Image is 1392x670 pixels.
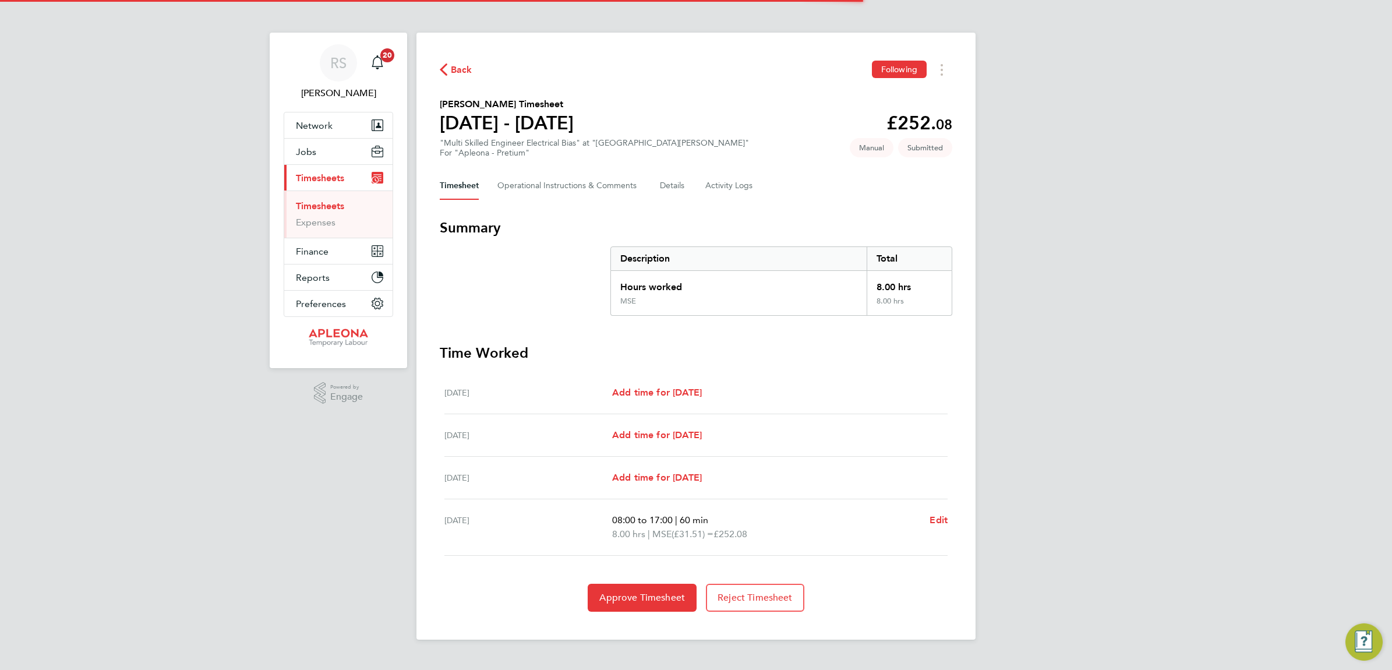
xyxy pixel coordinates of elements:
h2: [PERSON_NAME] Timesheet [440,97,574,111]
div: [DATE] [444,428,612,442]
span: 08:00 to 17:00 [612,514,673,526]
div: 8.00 hrs [867,271,952,297]
span: Powered by [330,382,363,392]
button: Timesheets [284,165,393,191]
div: [DATE] [444,386,612,400]
div: For "Apleona - Pretium" [440,148,749,158]
h1: [DATE] - [DATE] [440,111,574,135]
button: Details [660,172,687,200]
span: Add time for [DATE] [612,387,702,398]
div: Hours worked [611,271,867,297]
nav: Main navigation [270,33,407,368]
span: Approve Timesheet [599,592,685,604]
div: [DATE] [444,513,612,541]
button: Back [440,62,472,77]
span: Preferences [296,298,346,309]
span: Back [451,63,472,77]
span: 20 [380,48,394,62]
span: Reports [296,272,330,283]
div: 8.00 hrs [867,297,952,315]
span: Add time for [DATE] [612,472,702,483]
h3: Time Worked [440,344,952,362]
span: Following [881,64,917,75]
button: Preferences [284,291,393,316]
span: RS [330,55,347,70]
span: 8.00 hrs [612,528,645,539]
button: Engage Resource Center [1345,623,1383,661]
h3: Summary [440,218,952,237]
div: MSE [620,297,636,306]
a: Powered byEngage [314,382,363,404]
div: Description [611,247,867,270]
span: | [648,528,650,539]
a: Add time for [DATE] [612,471,702,485]
span: | [675,514,677,526]
button: Timesheet [440,172,479,200]
a: Expenses [296,217,335,228]
button: Operational Instructions & Comments [497,172,641,200]
div: Summary [610,246,952,316]
span: Reject Timesheet [718,592,793,604]
span: This timesheet is Submitted. [898,138,952,157]
button: Finance [284,238,393,264]
a: 20 [366,44,389,82]
span: 60 min [680,514,708,526]
img: apleona-logo-retina.png [309,329,368,347]
a: Go to home page [284,329,393,347]
span: Add time for [DATE] [612,429,702,440]
span: Finance [296,246,328,257]
span: MSE [652,527,672,541]
span: £252.08 [713,528,747,539]
div: [DATE] [444,471,612,485]
button: Activity Logs [705,172,754,200]
div: Total [867,247,952,270]
a: Timesheets [296,200,344,211]
span: (£31.51) = [672,528,713,539]
button: Jobs [284,139,393,164]
span: Engage [330,392,363,402]
div: "Multi Skilled Engineer Electrical Bias" at "[GEOGRAPHIC_DATA][PERSON_NAME]" [440,138,749,158]
button: Reports [284,265,393,290]
span: 08 [936,116,952,133]
span: This timesheet was manually created. [850,138,893,157]
a: Edit [930,513,948,527]
a: RS[PERSON_NAME] [284,44,393,100]
button: Network [284,112,393,138]
span: Timesheets [296,172,344,184]
button: Approve Timesheet [588,584,697,612]
a: Add time for [DATE] [612,428,702,442]
span: Robin Stockman [284,86,393,100]
div: Timesheets [284,191,393,238]
app-decimal: £252. [886,112,952,134]
span: Jobs [296,146,316,157]
button: Following [872,61,927,78]
button: Reject Timesheet [706,584,804,612]
section: Timesheet [440,218,952,612]
button: Timesheets Menu [931,61,952,79]
span: Edit [930,514,948,526]
span: Network [296,120,333,131]
a: Add time for [DATE] [612,386,702,400]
